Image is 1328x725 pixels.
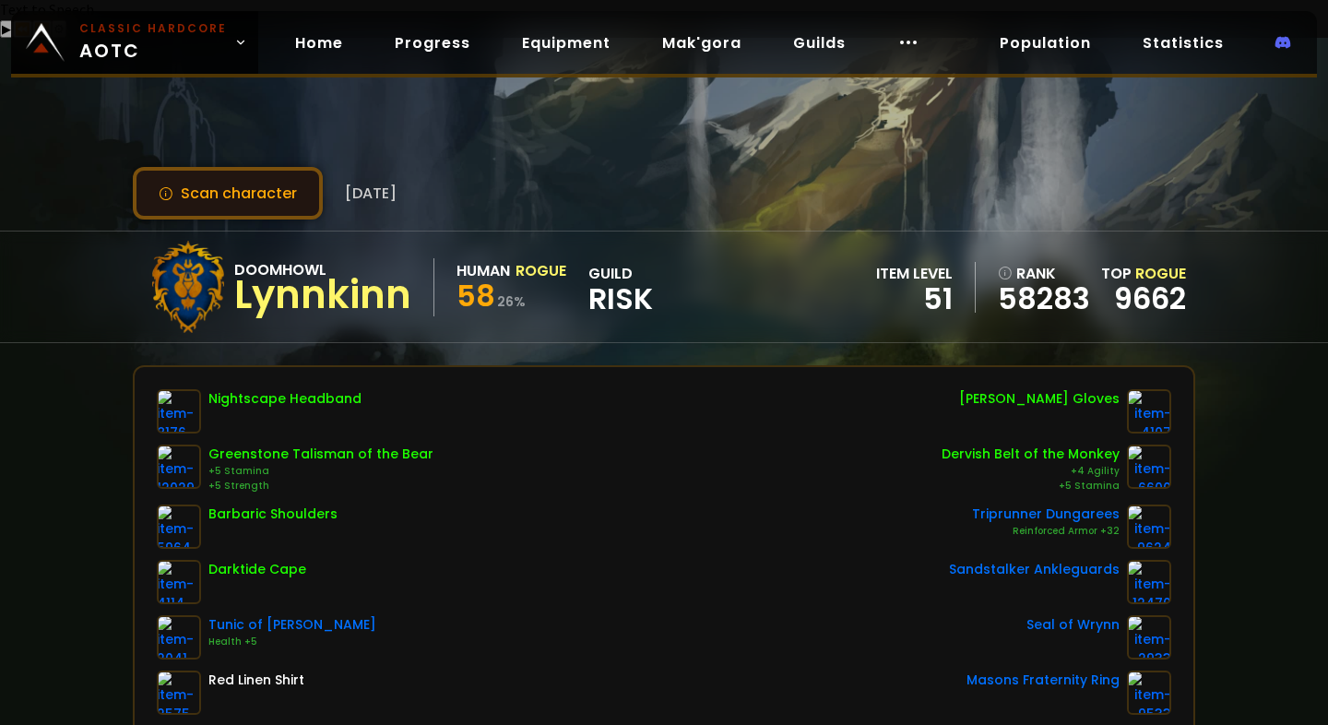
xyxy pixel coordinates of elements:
[11,11,258,74] a: AOTC
[1127,671,1171,715] img: item-9533
[208,505,338,524] div: Barbaric Shoulders
[208,635,376,649] div: Health +5
[456,275,495,316] span: 58
[208,560,306,579] div: Darktide Cape
[942,445,1120,464] div: Dervish Belt of the Monkey
[208,389,362,409] div: Nightscape Headband
[1127,445,1171,489] img: item-6600
[507,24,625,62] a: Equipment
[778,24,860,62] a: Guilds
[588,262,653,313] div: guild
[1127,505,1171,549] img: item-9624
[497,292,526,311] small: 26 %
[942,464,1120,479] div: +4 Agility
[1114,278,1186,319] a: 9662
[876,285,953,313] div: 51
[157,560,201,604] img: item-4114
[647,24,756,62] a: Mak'gora
[157,445,201,489] img: item-12029
[157,671,201,715] img: item-2575
[456,259,510,282] div: Human
[985,24,1106,62] a: Population
[998,262,1090,285] div: rank
[1128,24,1239,62] a: Statistics
[1135,263,1186,284] span: Rogue
[942,479,1120,493] div: +5 Stamina
[133,167,323,220] button: Scan character
[998,285,1090,313] a: 58283
[280,24,358,62] a: Home
[208,479,433,493] div: +5 Strength
[157,389,201,434] img: item-8176
[79,20,227,65] span: AOTC
[516,259,566,282] div: Rogue
[208,445,433,464] div: Greenstone Talisman of the Bear
[966,671,1120,690] div: Masons Fraternity Ring
[157,505,201,549] img: item-5964
[1127,389,1171,434] img: item-4107
[1127,615,1171,660] img: item-2933
[1101,262,1186,285] div: Top
[1127,560,1171,604] img: item-12470
[234,258,411,281] div: Doomhowl
[208,671,304,690] div: Red Linen Shirt
[588,285,653,313] span: Risk
[949,560,1120,579] div: Sandstalker Ankleguards
[208,615,376,635] div: Tunic of [PERSON_NAME]
[234,281,411,309] div: Lynnkinn
[972,524,1120,539] div: Reinforced Armor +32
[208,464,433,479] div: +5 Stamina
[876,262,953,285] div: item level
[959,389,1120,409] div: [PERSON_NAME] Gloves
[380,24,485,62] a: Progress
[345,182,397,205] span: [DATE]
[157,615,201,660] img: item-2041
[1026,615,1120,635] div: Seal of Wrynn
[972,505,1120,524] div: Triprunner Dungarees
